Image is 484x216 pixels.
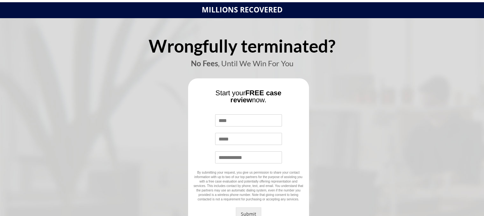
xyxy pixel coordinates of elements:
[66,37,419,60] div: Wrongfully terminated?
[191,59,218,68] b: No Fees
[193,171,303,201] span: By submitting your request, you give us permission to share your contact information with up to t...
[202,4,283,15] strong: MILLIONS RECOVERED
[193,90,304,108] div: Start your now.
[230,89,281,104] b: FREE case review
[66,60,419,72] div: , Until We Win For You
